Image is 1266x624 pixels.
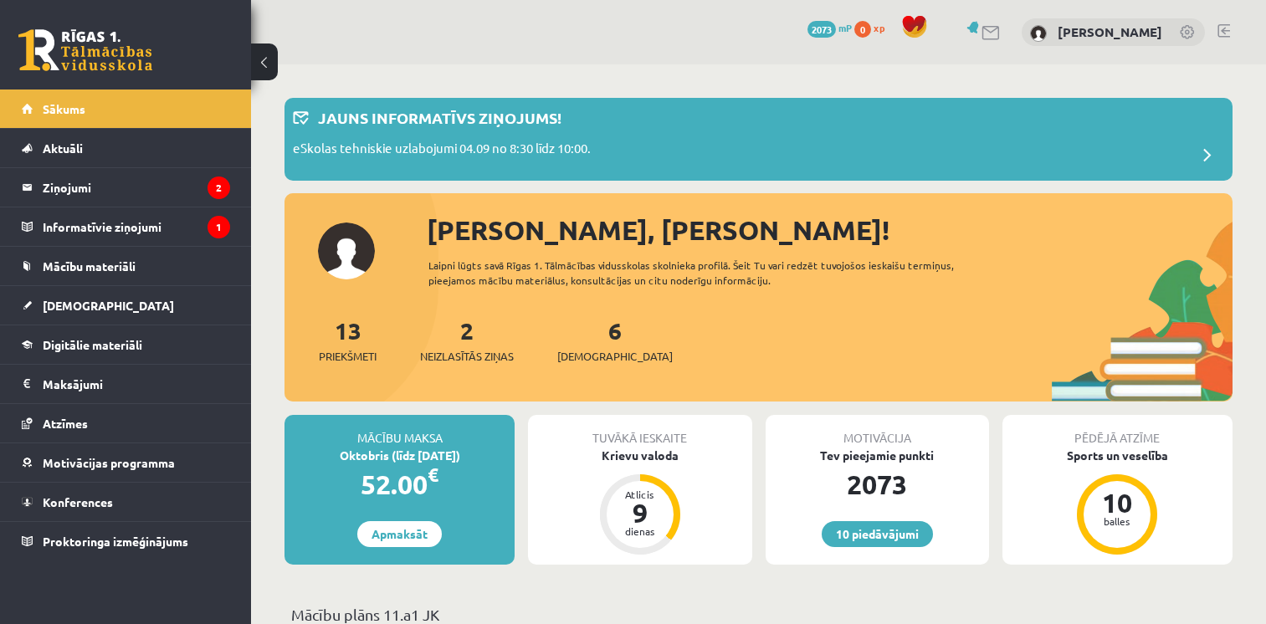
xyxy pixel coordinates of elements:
span: xp [874,21,884,34]
span: Atzīmes [43,416,88,431]
span: Aktuāli [43,141,83,156]
a: Atzīmes [22,404,230,442]
a: Maksājumi [22,365,230,403]
legend: Ziņojumi [43,168,230,207]
span: Konferences [43,494,113,509]
a: 6[DEMOGRAPHIC_DATA] [557,315,673,365]
p: eSkolas tehniskie uzlabojumi 04.09 no 8:30 līdz 10:00. [293,139,591,162]
div: Krievu valoda [528,447,751,464]
div: 9 [615,499,665,526]
span: Neizlasītās ziņas [420,348,514,365]
div: Motivācija [766,415,989,447]
a: Sports un veselība 10 balles [1002,447,1233,557]
a: 2Neizlasītās ziņas [420,315,514,365]
a: Digitālie materiāli [22,325,230,364]
span: mP [838,21,852,34]
div: Oktobris (līdz [DATE]) [284,447,515,464]
span: Mācību materiāli [43,258,136,274]
a: Proktoringa izmēģinājums [22,522,230,560]
legend: Maksājumi [43,365,230,403]
div: Tuvākā ieskaite [528,415,751,447]
a: Krievu valoda Atlicis 9 dienas [528,447,751,557]
img: Kristīne Grīnvalde [1030,25,1047,42]
span: [DEMOGRAPHIC_DATA] [557,348,673,365]
div: 10 [1092,489,1142,516]
i: 2 [208,176,230,199]
div: Tev pieejamie punkti [766,447,989,464]
div: 52.00 [284,464,515,504]
p: Jauns informatīvs ziņojums! [318,106,561,129]
span: Digitālie materiāli [43,337,142,352]
i: 1 [208,216,230,238]
div: [PERSON_NAME], [PERSON_NAME]! [427,210,1233,250]
a: Sākums [22,90,230,128]
div: Mācību maksa [284,415,515,447]
a: Konferences [22,483,230,521]
a: Informatīvie ziņojumi1 [22,207,230,246]
div: 2073 [766,464,989,504]
legend: Informatīvie ziņojumi [43,207,230,246]
span: € [428,463,438,487]
a: Apmaksāt [357,521,442,547]
a: Aktuāli [22,129,230,167]
span: 0 [854,21,871,38]
a: 10 piedāvājumi [822,521,933,547]
span: Proktoringa izmēģinājums [43,534,188,549]
a: Rīgas 1. Tālmācības vidusskola [18,29,152,71]
div: Laipni lūgts savā Rīgas 1. Tālmācības vidusskolas skolnieka profilā. Šeit Tu vari redzēt tuvojošo... [428,258,997,288]
a: Motivācijas programma [22,443,230,482]
span: Sākums [43,101,85,116]
span: Motivācijas programma [43,455,175,470]
span: 2073 [807,21,836,38]
div: Atlicis [615,489,665,499]
span: [DEMOGRAPHIC_DATA] [43,298,174,313]
a: Jauns informatīvs ziņojums! eSkolas tehniskie uzlabojumi 04.09 no 8:30 līdz 10:00. [293,106,1224,172]
div: dienas [615,526,665,536]
div: balles [1092,516,1142,526]
a: [PERSON_NAME] [1058,23,1162,40]
a: [DEMOGRAPHIC_DATA] [22,286,230,325]
div: Sports un veselība [1002,447,1233,464]
a: 13Priekšmeti [319,315,377,365]
span: Priekšmeti [319,348,377,365]
a: 2073 mP [807,21,852,34]
a: Ziņojumi2 [22,168,230,207]
a: 0 xp [854,21,893,34]
a: Mācību materiāli [22,247,230,285]
div: Pēdējā atzīme [1002,415,1233,447]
